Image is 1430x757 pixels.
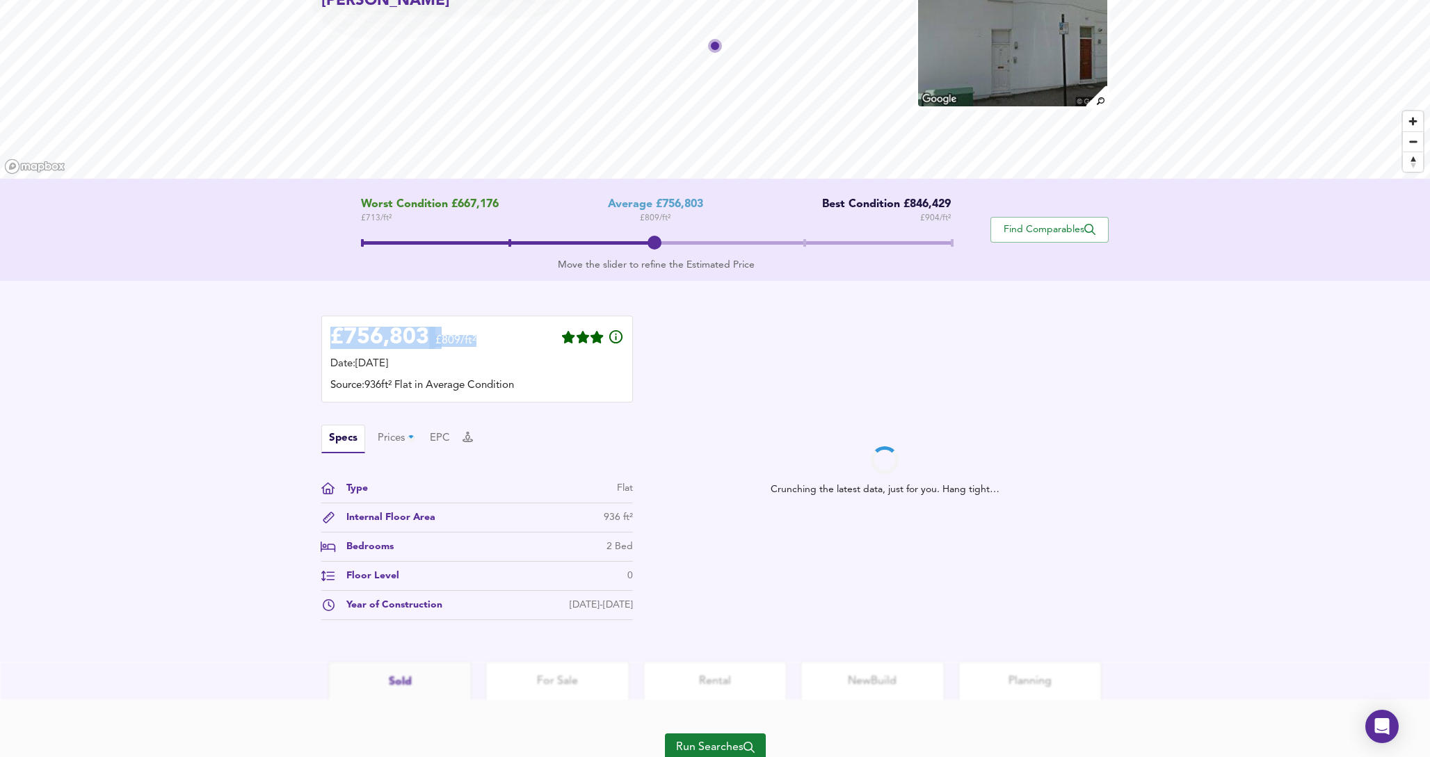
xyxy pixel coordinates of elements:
img: search [1084,84,1109,108]
div: Date: [DATE] [330,357,624,372]
div: Best Condition £846,429 [812,198,951,211]
div: Move the slider to refine the Estimated Price [361,258,951,272]
div: Flat [617,481,633,496]
div: 2 Bed [606,539,633,554]
button: Specs [321,425,365,453]
button: Zoom in [1403,111,1423,131]
div: Average £756,803 [608,198,703,211]
div: 0 [627,569,633,583]
div: [DATE]-[DATE] [570,598,633,612]
span: Find Comparables [998,223,1101,236]
div: Floor Level [335,569,399,583]
div: Internal Floor Area [335,510,435,525]
div: Open Intercom Messenger [1365,710,1399,743]
span: £809/ft² [435,335,476,355]
button: Zoom out [1403,131,1423,152]
div: £ 756,803 [330,327,429,348]
div: Source: 936ft² Flat in Average Condition [330,378,624,393]
button: Prices [378,431,417,446]
div: Bedrooms [335,539,394,554]
div: 936 ft² [604,510,633,525]
button: EPC [430,431,450,446]
span: Crunching the latest data, just for you. Hang tight… [771,474,999,496]
span: £ 904 / ft² [920,211,951,225]
span: £ 713 / ft² [361,211,499,225]
div: Year of Construction [335,598,442,612]
span: £ 809 / ft² [640,211,670,225]
span: Run Searches [676,738,755,757]
button: Find Comparables [990,217,1109,243]
button: Reset bearing to north [1403,152,1423,172]
div: Type [335,481,368,496]
span: Zoom out [1403,132,1423,152]
a: Mapbox homepage [4,158,65,174]
span: Worst Condition £667,176 [361,198,499,211]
